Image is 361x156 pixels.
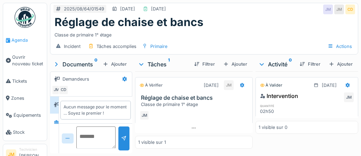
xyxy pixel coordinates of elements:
[64,104,128,116] div: Aucun message pour le moment … Soyez le premier !
[334,5,344,14] div: JM
[322,82,337,89] div: [DATE]
[138,139,166,146] div: 1 visible sur 1
[345,5,355,14] div: CD
[191,59,218,69] div: Filtrer
[12,54,44,67] span: Ouvrir nouveau ticket
[53,60,100,68] div: Documents
[120,6,135,12] div: [DATE]
[3,107,47,124] a: Équipements
[62,76,89,82] div: Demandeurs
[3,32,47,49] a: Agenda
[220,59,250,69] div: Ajouter
[204,82,219,89] div: [DATE]
[19,147,44,152] div: Technicien
[151,6,166,12] div: [DATE]
[260,108,290,115] div: 02h50
[100,59,129,69] div: Ajouter
[11,95,44,101] span: Zones
[325,41,355,51] div: Actions
[64,6,104,12] div: 2025/08/64/01549
[94,60,98,68] sup: 0
[3,49,47,72] a: Ouvrir nouveau ticket
[140,82,162,88] div: À vérifier
[323,5,333,14] div: JM
[326,59,355,69] div: Ajouter
[15,7,35,28] img: Badge_color-CXgf-gQk.svg
[52,85,61,95] div: JM
[54,16,203,29] h1: Réglage de chaise et bancs
[258,60,294,68] div: Activité
[260,104,290,108] h6: quantité
[344,92,354,102] div: JM
[168,60,170,68] sup: 1
[141,101,250,108] div: Classe de primaire 1° étage
[289,60,292,68] sup: 0
[3,90,47,107] a: Zones
[11,37,44,43] span: Agenda
[59,85,68,95] div: CD
[224,80,234,90] div: JM
[150,43,167,50] div: Primaire
[96,43,136,50] div: Tâches accomplies
[140,110,149,120] div: JM
[14,112,44,118] span: Équipements
[54,29,354,38] div: Classe de primaire 1° étage
[64,43,81,50] div: Incident
[260,92,298,100] div: Intervention
[3,124,47,141] a: Stock
[12,78,44,84] span: Tickets
[297,59,323,69] div: Filtrer
[13,129,44,136] span: Stock
[260,82,282,88] div: À valider
[141,95,250,101] h3: Réglage de chaise et bancs
[138,60,188,68] div: Tâches
[3,73,47,90] a: Tickets
[259,124,287,131] div: 1 visible sur 0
